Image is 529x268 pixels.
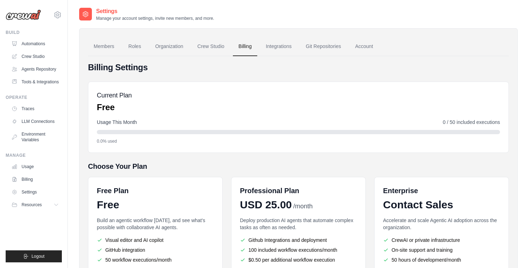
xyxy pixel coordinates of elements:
h4: Billing Settings [88,62,509,73]
h5: Choose Your Plan [88,161,509,171]
button: Resources [8,199,62,210]
a: Crew Studio [192,37,230,56]
h6: Professional Plan [240,186,299,196]
h2: Settings [96,7,214,16]
span: Usage This Month [97,119,137,126]
a: Billing [8,174,62,185]
a: Traces [8,103,62,114]
h5: Current Plan [97,90,132,100]
span: 0 / 50 included executions [443,119,500,126]
img: Logo [6,10,41,20]
p: Free [97,102,132,113]
a: Agents Repository [8,64,62,75]
a: Usage [8,161,62,172]
a: Crew Studio [8,51,62,62]
div: Free [97,198,214,211]
span: Resources [22,202,42,208]
li: On-site support and training [383,246,500,254]
h6: Enterprise [383,186,500,196]
li: $0.50 per additional workflow execution [240,256,357,263]
li: Visual editor and AI copilot [97,237,214,244]
a: LLM Connections [8,116,62,127]
span: Logout [31,254,45,259]
li: GitHub integration [97,246,214,254]
p: Manage your account settings, invite new members, and more. [96,16,214,21]
li: 100 included workflow executions/month [240,246,357,254]
a: Automations [8,38,62,49]
div: Operate [6,95,62,100]
a: Integrations [260,37,297,56]
li: 50 hours of development/month [383,256,500,263]
p: Deploy production AI agents that automate complex tasks as often as needed. [240,217,357,231]
a: Settings [8,186,62,198]
li: 50 workflow executions/month [97,256,214,263]
p: Build an agentic workflow [DATE], and see what's possible with collaborative AI agents. [97,217,214,231]
li: CrewAI or private infrastructure [383,237,500,244]
a: Roles [123,37,147,56]
a: Organization [149,37,189,56]
div: Contact Sales [383,198,500,211]
div: Manage [6,153,62,158]
span: USD 25.00 [240,198,292,211]
a: Environment Variables [8,129,62,145]
a: Git Repositories [300,37,347,56]
a: Billing [233,37,257,56]
p: Accelerate and scale Agentic AI adoption across the organization. [383,217,500,231]
h6: Free Plan [97,186,129,196]
a: Account [349,37,379,56]
div: Build [6,30,62,35]
span: /month [293,202,313,211]
a: Tools & Integrations [8,76,62,88]
span: 0.0% used [97,138,117,144]
li: Github Integrations and deployment [240,237,357,244]
a: Members [88,37,120,56]
button: Logout [6,250,62,262]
